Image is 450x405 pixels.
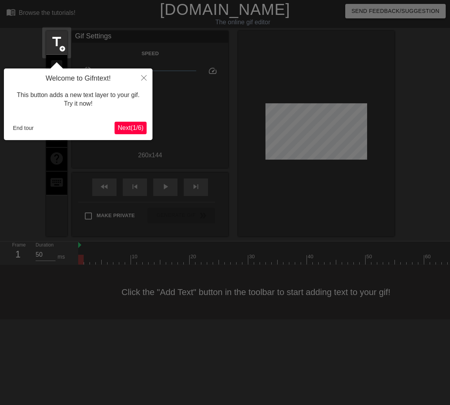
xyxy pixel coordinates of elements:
div: This button adds a new text layer to your gif. Try it now! [10,83,147,116]
button: Close [135,68,152,86]
button: Next [115,122,147,134]
button: End tour [10,122,37,134]
h4: Welcome to Gifntext! [10,74,147,83]
span: Next ( 1 / 6 ) [118,124,143,131]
